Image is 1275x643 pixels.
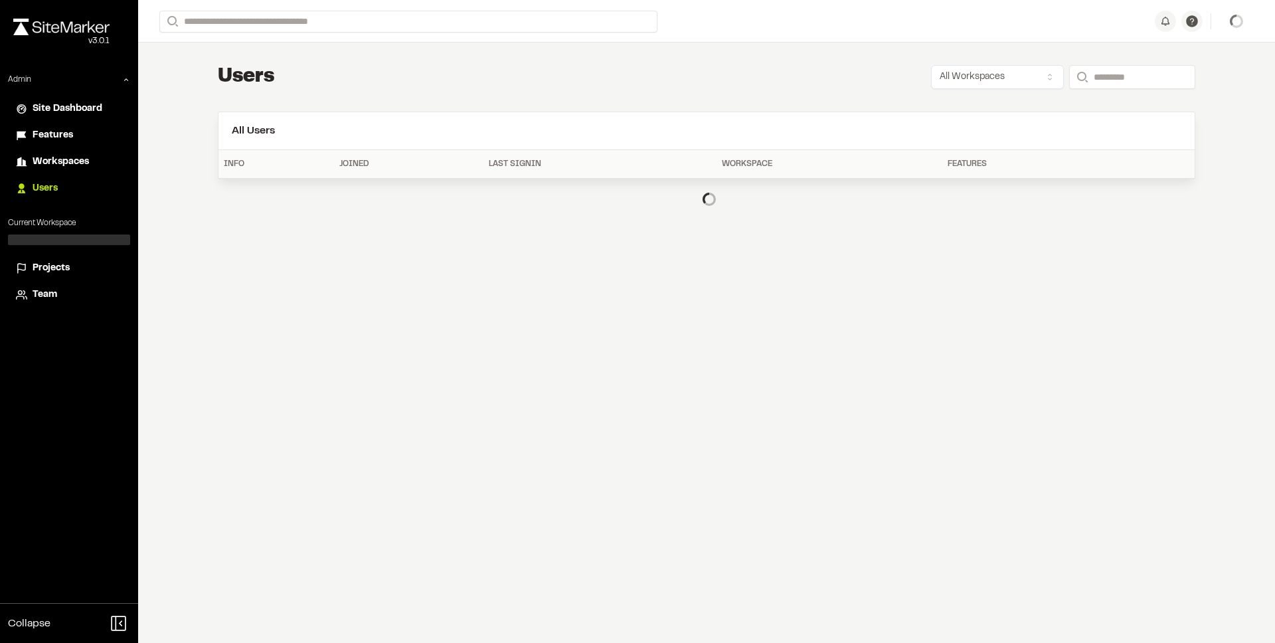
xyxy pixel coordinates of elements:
[33,181,58,196] span: Users
[722,158,937,170] div: Workspace
[159,11,183,33] button: Search
[16,261,122,276] a: Projects
[1069,65,1093,89] button: Search
[16,155,122,169] a: Workspaces
[16,288,122,302] a: Team
[16,128,122,143] a: Features
[33,155,89,169] span: Workspaces
[948,158,1121,170] div: Features
[33,128,73,143] span: Features
[33,102,102,116] span: Site Dashboard
[33,261,70,276] span: Projects
[339,158,478,170] div: Joined
[13,19,110,35] img: rebrand.png
[8,217,130,229] p: Current Workspace
[8,616,50,632] span: Collapse
[224,158,329,170] div: Info
[16,181,122,196] a: Users
[13,35,110,47] div: Oh geez...please don't...
[8,74,31,86] p: Admin
[489,158,711,170] div: Last Signin
[16,102,122,116] a: Site Dashboard
[33,288,57,302] span: Team
[218,64,275,90] h1: Users
[232,123,1181,139] h2: All Users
